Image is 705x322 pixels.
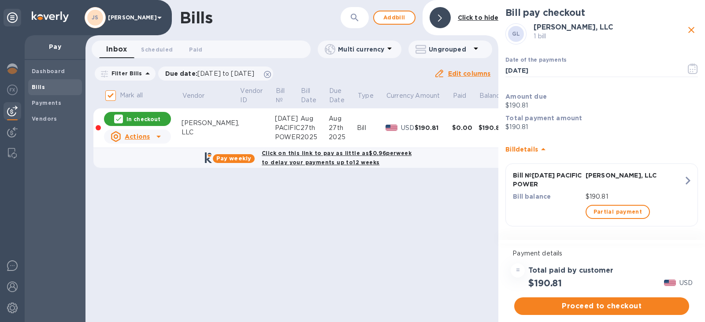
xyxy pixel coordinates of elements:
[415,91,440,100] p: Amount
[453,91,466,100] p: Paid
[275,86,300,105] span: Bill №
[505,146,538,153] b: Bill details
[401,123,415,133] p: USD
[505,58,566,63] label: Date of the payments
[512,249,691,258] p: Payment details
[373,11,416,25] button: Addbill
[534,23,613,31] b: [PERSON_NAME], LLC
[32,68,65,74] b: Dashboard
[415,123,452,132] div: $190.81
[505,115,582,122] b: Total payment amount
[182,91,204,100] p: Vendor
[479,123,516,132] div: $190.81
[338,45,384,54] p: Multi currency
[275,114,301,142] div: [DATE] PACIFIC POWER
[448,70,491,77] u: Edit columns
[275,86,288,105] p: Bill №
[262,150,412,166] b: Click on this link to pay as little as $0.96 per week to delay your payments up to 12 weeks
[505,163,698,226] button: Bill №[DATE] PACIFIC POWER[PERSON_NAME], LLCBill balance$190.81Partial payment
[240,86,274,105] span: Vendor ID
[126,115,160,123] p: In checkout
[386,91,414,100] p: Currency
[513,192,582,201] p: Bill balance
[358,91,385,100] span: Type
[165,69,259,78] p: Due date :
[329,114,357,123] div: Aug
[141,45,173,54] span: Scheduled
[7,85,18,95] img: Foreign exchange
[512,30,520,37] b: GL
[32,11,69,22] img: Logo
[180,8,212,27] h1: Bills
[458,14,499,21] b: Click to hide
[125,133,150,140] u: Actions
[513,171,582,189] p: Bill № [DATE] PACIFIC POWER
[381,12,408,23] span: Add bill
[182,118,240,128] div: [PERSON_NAME],
[505,7,698,18] h2: Bill pay checkout
[32,84,45,90] b: Bills
[301,133,329,142] div: 2025
[586,192,683,201] p: $190.81
[528,278,562,289] h2: $190.81
[189,45,202,54] span: Paid
[514,297,689,315] button: Proceed to checkout
[158,67,274,81] div: Due date:[DATE] to [DATE]
[685,23,698,37] button: close
[197,70,254,77] span: [DATE] to [DATE]
[386,125,397,131] img: USD
[679,278,693,288] p: USD
[594,207,642,217] span: Partial payment
[106,43,127,56] span: Inbox
[240,86,263,105] p: Vendor ID
[357,123,386,133] div: Bill
[216,155,251,162] b: Pay weekly
[32,42,78,51] p: Pay
[301,86,328,105] span: Bill Date
[534,32,685,41] p: 1 bill
[4,9,21,26] div: Unpin categories
[358,91,374,100] p: Type
[479,91,515,100] span: Balance
[182,128,240,137] div: LLC
[521,301,682,311] span: Proceed to checkout
[664,280,676,286] img: USD
[452,123,479,132] div: $0.00
[32,100,61,106] b: Payments
[505,93,547,100] b: Amount due
[120,91,143,100] p: Mark all
[429,45,471,54] p: Ungrouped
[108,70,142,77] p: Filter Bills
[182,91,216,100] span: Vendor
[586,205,650,219] button: Partial payment
[330,86,356,105] span: Due Date
[329,133,357,142] div: 2025
[301,123,329,133] div: 27th
[479,91,504,100] p: Balance
[511,263,525,278] div: =
[330,86,345,105] p: Due Date
[505,101,698,110] p: $190.81
[92,14,99,21] b: JS
[415,91,451,100] span: Amount
[528,266,613,275] h3: Total paid by customer
[505,122,698,132] p: $190.81
[108,15,152,21] p: [PERSON_NAME]
[32,115,57,122] b: Vendors
[586,171,683,180] p: [PERSON_NAME], LLC
[301,86,317,105] p: Bill Date
[329,123,357,133] div: 27th
[505,135,698,163] div: Billdetails
[453,91,478,100] span: Paid
[301,114,329,123] div: Aug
